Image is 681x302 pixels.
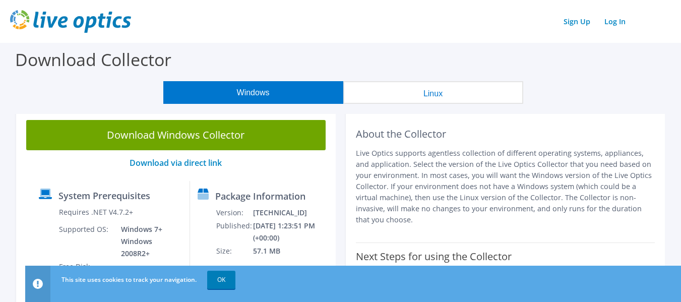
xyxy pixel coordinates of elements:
[253,219,331,245] td: [DATE] 1:23:51 PM (+00:00)
[61,275,197,284] span: This site uses cookies to track your navigation.
[356,251,512,263] label: Next Steps for using the Collector
[207,271,235,289] a: OK
[26,120,326,150] a: Download Windows Collector
[215,191,305,201] label: Package Information
[113,260,182,285] td: 5GB
[356,148,655,225] p: Live Optics supports agentless collection of different operating systems, appliances, and applica...
[58,260,113,285] td: Free Disk Space:
[15,48,171,71] label: Download Collector
[216,206,253,219] td: Version:
[253,245,331,258] td: 57.1 MB
[58,223,113,260] td: Supported OS:
[253,206,331,219] td: [TECHNICAL_ID]
[58,191,150,201] label: System Prerequisites
[113,223,182,260] td: Windows 7+ Windows 2008R2+
[216,245,253,258] td: Size:
[559,14,595,29] a: Sign Up
[163,81,343,104] button: Windows
[216,219,253,245] td: Published:
[10,10,131,33] img: live_optics_svg.svg
[356,128,655,140] h2: About the Collector
[59,207,133,217] label: Requires .NET V4.7.2+
[130,157,222,168] a: Download via direct link
[343,81,523,104] button: Linux
[599,14,631,29] a: Log In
